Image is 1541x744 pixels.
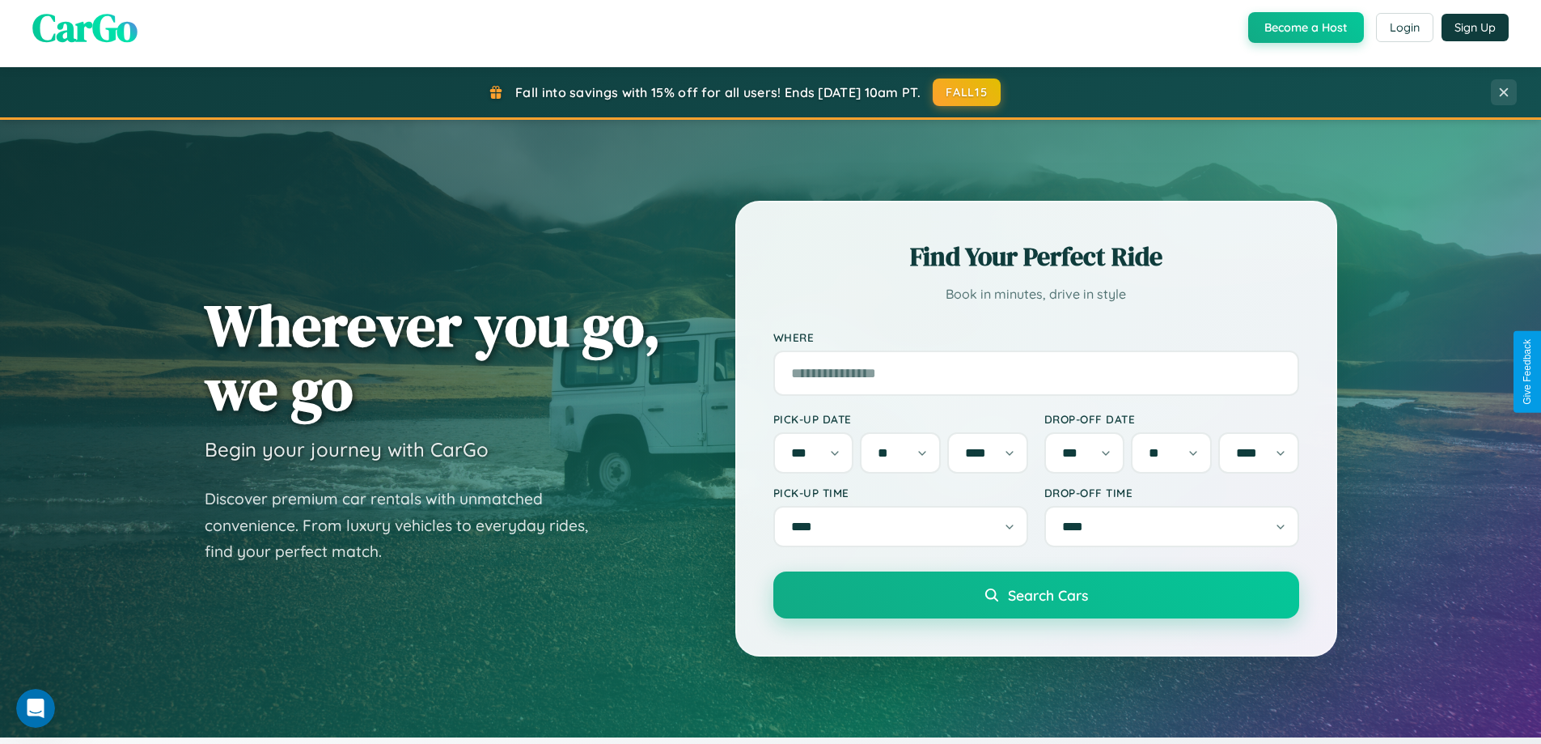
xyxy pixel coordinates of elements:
button: Become a Host [1248,12,1364,43]
p: Book in minutes, drive in style [773,283,1299,306]
label: Drop-off Time [1044,486,1299,500]
h1: Wherever you go, we go [205,293,661,421]
label: Where [773,330,1299,344]
button: FALL15 [933,79,1001,106]
label: Drop-off Date [1044,412,1299,426]
button: Search Cars [773,572,1299,619]
span: CarGo [32,1,138,54]
h3: Begin your journey with CarGo [205,437,489,461]
label: Pick-up Time [773,486,1028,500]
label: Pick-up Date [773,412,1028,426]
div: Give Feedback [1522,339,1533,405]
button: Login [1376,13,1433,42]
button: Sign Up [1442,14,1509,41]
span: Search Cars [1008,586,1088,604]
iframe: Intercom live chat [16,689,55,728]
p: Discover premium car rentals with unmatched convenience. From luxury vehicles to everyday rides, ... [205,486,609,565]
h2: Find Your Perfect Ride [773,239,1299,274]
span: Fall into savings with 15% off for all users! Ends [DATE] 10am PT. [515,84,921,100]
